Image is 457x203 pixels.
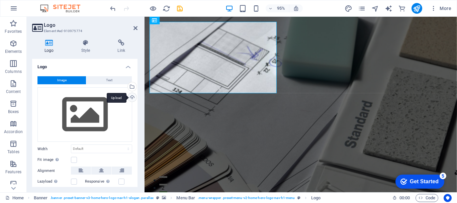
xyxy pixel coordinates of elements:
[69,39,105,54] h4: Style
[4,129,23,134] p: Accordion
[392,194,410,202] h6: Session time
[428,3,454,14] button: More
[156,196,159,200] i: This element is a customizable preset
[358,4,366,12] button: pages
[398,4,406,12] button: commerce
[5,69,22,74] p: Columns
[57,76,67,84] span: Image
[404,195,405,200] span: :
[5,169,21,175] p: Features
[109,4,117,12] button: undo
[371,5,379,12] i: Navigator
[15,168,24,170] button: 1
[398,5,406,12] i: Commerce
[399,194,410,202] span: 00 00
[7,149,19,155] p: Tables
[311,194,321,202] span: Click to select. Double-click to edit
[5,3,54,17] div: Get Started 5 items remaining, 0% complete
[32,59,138,71] h4: Logo
[105,39,138,54] h4: Link
[385,5,392,12] i: AI Writer
[297,196,300,200] i: This element is a customizable preset
[162,4,170,12] button: reload
[15,184,24,186] button: 3
[37,76,86,84] button: Image
[162,196,166,200] i: This element contains a background
[86,76,132,84] button: Text
[6,89,21,94] p: Content
[419,194,435,202] span: Code
[20,7,49,13] div: Get Started
[37,156,71,164] label: Fit image
[37,87,132,142] div: Select files from the file manager, stock photos, or upload file(s)
[38,4,89,12] img: Editor Logo
[5,194,24,202] a: Click to cancel selection. Double-click to open Pages
[50,194,154,202] span: . banner .preset-banner-v3-home-hero-logo-nav-h1-slogan .parallax
[345,4,353,12] button: design
[5,49,22,54] p: Elements
[163,5,170,12] i: Reload page
[176,4,184,12] button: save
[198,194,295,202] span: . menu-wrapper .preset-menu-v2-home-hero-logo-nav-h1-menu
[37,147,71,151] label: Width
[127,93,137,102] a: Upload
[176,194,195,202] span: Click to select. Double-click to edit
[106,76,112,84] span: Text
[444,194,452,202] button: Usercentrics
[109,5,117,12] i: Undo: Change logo type (Ctrl+Z)
[50,1,56,8] div: 5
[385,4,393,12] button: text_generator
[266,4,289,12] button: 95%
[412,3,422,14] button: publish
[176,5,184,12] i: Save (Ctrl+S)
[276,4,286,12] h6: 95%
[37,167,71,175] label: Alignment
[85,178,118,186] label: Responsive
[371,4,379,12] button: navigator
[44,28,124,34] h3: Element #ed-910975774
[44,22,138,28] h2: Logo
[32,39,69,54] h4: Logo
[416,194,438,202] button: Code
[34,194,321,202] nav: breadcrumb
[149,4,157,12] button: Click here to leave preview mode and continue editing
[15,176,24,178] button: 2
[5,29,22,34] p: Favorites
[413,5,421,12] i: Publish
[37,178,71,186] label: Lazyload
[430,5,451,12] span: More
[34,194,48,202] span: Click to select. Double-click to edit
[8,109,19,114] p: Boxes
